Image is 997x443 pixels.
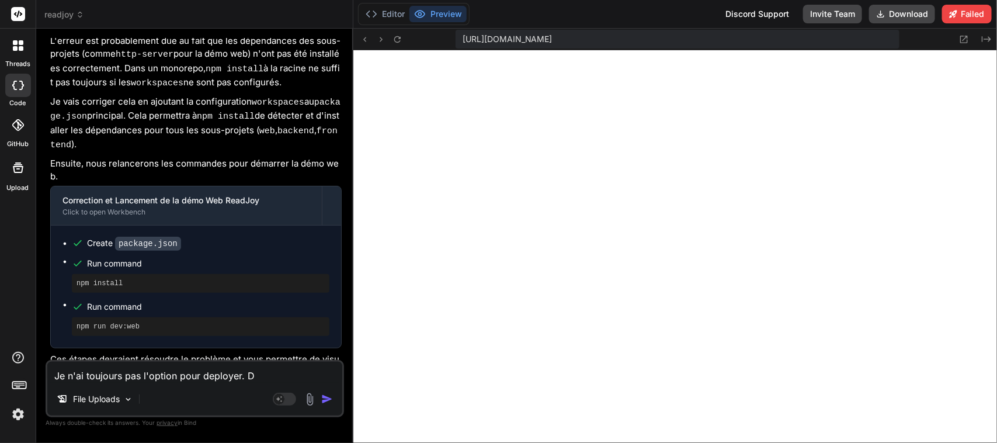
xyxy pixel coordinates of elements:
[77,279,325,288] pre: npm install
[5,59,30,69] label: threads
[353,50,997,443] iframe: Preview
[73,393,120,405] p: File Uploads
[47,362,342,383] textarea: Je n'ai toujours pas l'option pour deployer.
[115,237,181,251] code: package.json
[869,5,935,23] button: Download
[116,50,173,60] code: http-server
[252,98,304,108] code: workspaces
[409,6,467,22] button: Preview
[277,126,314,136] code: backend
[206,64,263,74] code: npm install
[463,33,553,45] span: [URL][DOMAIN_NAME]
[131,78,183,88] code: workspaces
[77,322,325,331] pre: npm run dev:web
[7,183,29,193] label: Upload
[50,353,342,379] p: Ces étapes devraient résoudre le problème et vous permettre de visualiser la démo web.
[157,419,178,426] span: privacy
[87,301,329,313] span: Run command
[718,5,796,23] div: Discord Support
[44,9,84,20] span: readjoy
[803,5,862,23] button: Invite Team
[46,417,344,428] p: Always double-check its answers. Your in Bind
[51,186,322,225] button: Correction et Lancement de la démo Web ReadJoyClick to open Workbench
[87,237,181,250] div: Create
[259,126,275,136] code: web
[123,394,133,404] img: Pick Models
[7,139,29,149] label: GitHub
[197,112,255,122] code: npm install
[87,258,329,269] span: Run command
[50,95,342,153] p: Je vais corriger cela en ajoutant la configuration au principal. Cela permettra à de détecter et ...
[62,207,310,217] div: Click to open Workbench
[942,5,992,23] button: Failed
[10,98,26,108] label: code
[50,157,342,184] p: Ensuite, nous relancerons les commandes pour démarrer la démo web.
[361,6,409,22] button: Editor
[62,195,310,206] div: Correction et Lancement de la démo Web ReadJoy
[321,393,333,405] img: icon
[50,34,342,91] p: L'erreur est probablement due au fait que les dépendances des sous-projets (comme pour la démo we...
[303,393,317,406] img: attachment
[8,404,28,424] img: settings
